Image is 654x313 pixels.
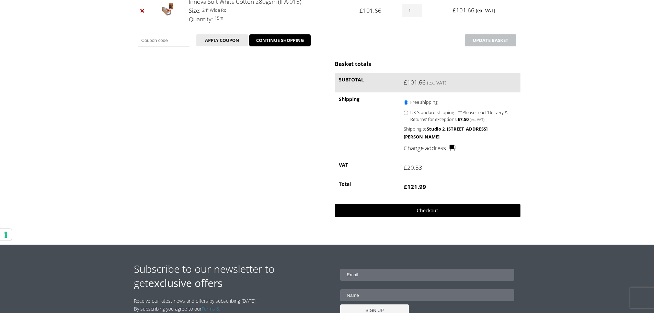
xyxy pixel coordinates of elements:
small: (ex. VAT) [470,117,484,122]
a: Change address [404,144,456,153]
input: Coupon code [138,34,190,47]
th: Shipping [335,92,400,158]
span: £ [404,78,407,86]
img: Innova Soft White Cotton 280gsm (IFA-015) [162,2,173,16]
bdi: 101.66 [404,78,426,86]
span: £ [458,116,460,122]
p: 15m [189,14,351,22]
h2: Subscribe to our newsletter to get [134,262,327,290]
bdi: 7.50 [458,116,469,122]
span: £ [452,6,456,14]
h2: Basket totals [335,60,520,68]
dt: Size: [189,6,200,15]
span: £ [404,164,407,171]
small: (ex. VAT) [476,7,495,14]
a: Checkout [335,204,520,217]
bdi: 101.66 [452,6,474,14]
a: CONTINUE SHOPPING [249,34,311,47]
input: Name [340,289,514,301]
span: £ [404,183,407,191]
p: 24" Wide Roll [189,6,351,14]
p: Shipping to . [404,125,516,141]
bdi: 121.99 [404,183,426,191]
a: Remove Innova Soft White Cotton 280gsm (IFA-015) from basket [138,6,147,15]
dt: Quantity: [189,15,213,24]
th: VAT [335,158,400,177]
input: Email [340,269,514,281]
button: Apply coupon [196,34,248,46]
strong: Studio 2, [STREET_ADDRESS][PERSON_NAME] [404,126,487,140]
th: Total [335,177,400,197]
strong: exclusive offers [148,276,222,290]
label: Free shipping [410,98,512,106]
input: Product quantity [402,4,422,17]
bdi: 20.33 [404,164,422,171]
span: £ [359,7,363,14]
bdi: 101.66 [359,7,381,14]
th: Subtotal [335,73,400,92]
small: (ex. VAT) [427,79,446,86]
button: Update basket [465,34,516,46]
label: UK Standard shipping - **Please read 'Delivery & Returns' for exceptions: [410,108,512,123]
